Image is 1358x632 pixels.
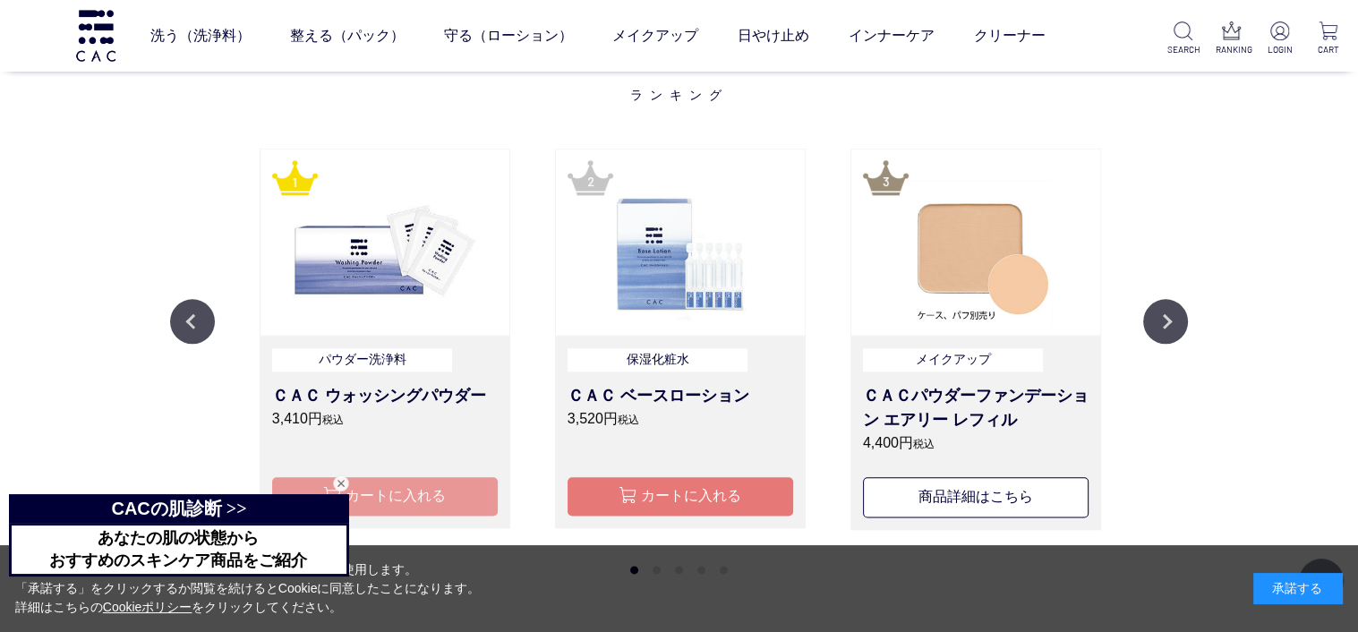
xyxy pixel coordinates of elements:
span: 税込 [913,438,935,450]
a: 整える（パック） [290,11,405,61]
span: 税込 [322,414,344,426]
a: メイクアップ [612,11,698,61]
p: 保湿化粧水 [568,348,748,372]
a: 守る（ローション） [444,11,573,61]
a: クリーナー [974,11,1046,61]
p: 3,520円 [568,408,793,430]
div: 当サイトでは、お客様へのサービス向上のためにCookieを使用します。 「承諾する」をクリックするか閲覧を続けるとCookieに同意したことになります。 詳細はこちらの をクリックしてください。 [15,560,481,617]
a: SEARCH [1167,21,1199,56]
p: LOGIN [1264,43,1295,56]
p: 3,410円 [272,408,498,430]
a: CART [1312,21,1344,56]
a: 日やけ止め [738,11,809,61]
h3: ＣＡＣ ウォッシングパウダー [272,384,498,408]
button: カートに入れる [568,477,793,516]
p: 4,400円 [863,432,1089,454]
p: SEARCH [1167,43,1199,56]
button: Next [1143,299,1188,344]
button: Previous [170,299,215,344]
a: RANKING [1216,21,1247,56]
img: ＣＡＣ ベースローション [556,149,805,335]
p: パウダー洗浄料 [272,348,453,372]
a: Cookieポリシー [103,600,192,614]
img: logo [73,10,118,61]
div: 承諾する [1253,573,1343,604]
h3: ＣＡＣ ベースローション [568,384,793,408]
span: 税込 [618,414,639,426]
p: CART [1312,43,1344,56]
a: メイクアップ ＣＡＣパウダーファンデーション エアリー レフィル 4,400円税込 [863,348,1089,456]
img: ＣＡＣパウダーファンデーション エアリー レフィル [851,149,1100,335]
button: 商品詳細はこちら [863,477,1089,517]
a: 保湿化粧水 ＣＡＣ ベースローション 3,520円税込 [568,348,793,456]
a: パウダー洗浄料 ＣＡＣ ウォッシングパウダー 3,410円税込 [272,348,498,456]
h3: ＣＡＣパウダーファンデーション エアリー レフィル [863,384,1089,432]
img: ＣＡＣウォッシングパウダー [260,149,509,335]
a: インナーケア [849,11,935,61]
p: メイクアップ [863,348,1044,372]
a: 洗う（洗浄料） [150,11,251,61]
a: LOGIN [1264,21,1295,56]
button: カートに入れる [272,477,498,516]
p: RANKING [1216,43,1247,56]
